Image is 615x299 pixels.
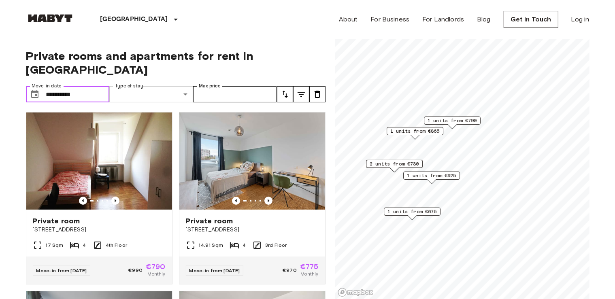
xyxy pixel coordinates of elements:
[115,83,143,89] label: Type of stay
[199,83,221,89] label: Max price
[293,86,309,102] button: tune
[232,197,240,205] button: Previous image
[265,242,287,249] span: 3rd Floor
[370,160,419,168] span: 2 units from €730
[338,288,373,297] a: Mapbox logo
[186,216,233,226] span: Private room
[199,242,223,249] span: 14.91 Sqm
[106,242,127,249] span: 4th Floor
[309,86,326,102] button: tune
[111,197,119,205] button: Previous image
[179,112,326,284] a: Marketing picture of unit DE-02-019-002-04HFPrevious imagePrevious imagePrivate room[STREET_ADDRE...
[83,242,86,249] span: 4
[46,242,64,249] span: 17 Sqm
[407,172,456,179] span: 1 units from €925
[26,14,74,22] img: Habyt
[403,172,460,184] div: Map marker
[79,197,87,205] button: Previous image
[32,83,62,89] label: Move-in date
[387,127,443,140] div: Map marker
[264,197,272,205] button: Previous image
[33,226,166,234] span: [STREET_ADDRESS]
[26,112,172,284] a: Marketing picture of unit DE-02-001-03MPrevious imagePrevious imagePrivate room[STREET_ADDRESS]17...
[300,270,318,278] span: Monthly
[146,263,166,270] span: €790
[243,242,246,249] span: 4
[26,112,172,210] img: Marketing picture of unit DE-02-001-03M
[571,15,589,24] a: Log in
[33,216,80,226] span: Private room
[428,117,477,124] span: 1 units from €790
[128,267,143,274] span: €990
[300,263,319,270] span: €775
[422,15,464,24] a: For Landlords
[283,267,297,274] span: €970
[390,127,440,135] span: 1 units from €865
[147,270,165,278] span: Monthly
[27,86,43,102] button: Choose date, selected date is 1 Oct 2025
[189,267,240,274] span: Move-in from [DATE]
[186,226,319,234] span: [STREET_ADDRESS]
[36,267,87,274] span: Move-in from [DATE]
[387,208,437,215] span: 1 units from €675
[100,15,168,24] p: [GEOGRAPHIC_DATA]
[26,49,326,76] span: Private rooms and apartments for rent in [GEOGRAPHIC_DATA]
[424,117,481,129] div: Map marker
[179,112,325,210] img: Marketing picture of unit DE-02-019-002-04HF
[504,11,558,28] a: Get in Touch
[477,15,491,24] a: Blog
[366,160,423,172] div: Map marker
[339,15,358,24] a: About
[277,86,293,102] button: tune
[370,15,409,24] a: For Business
[384,208,441,220] div: Map marker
